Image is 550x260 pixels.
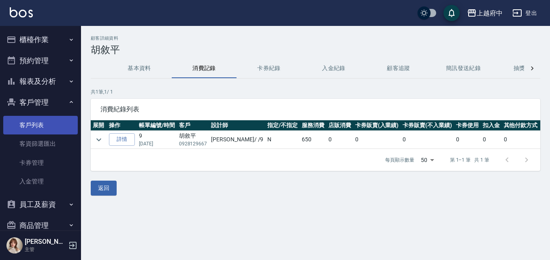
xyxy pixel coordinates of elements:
button: 商品管理 [3,215,78,236]
button: expand row [93,134,105,146]
span: 消費紀錄列表 [100,105,531,113]
th: 店販消費 [326,120,353,131]
button: 預約管理 [3,50,78,71]
p: 主管 [25,246,66,253]
th: 帳單編號/時間 [137,120,177,131]
h2: 顧客詳細資料 [91,36,540,41]
th: 卡券使用 [454,120,481,131]
td: 0 [502,131,540,149]
button: 顧客追蹤 [366,59,431,78]
td: 胡敘平 [177,131,209,149]
td: [PERSON_NAME] / /9 [209,131,265,149]
h3: 胡敘平 [91,44,540,55]
th: 扣入金 [481,120,502,131]
a: 客資篩選匯出 [3,134,78,153]
th: 設計師 [209,120,265,131]
p: 0928129667 [179,140,207,147]
button: 登出 [509,6,540,21]
p: 第 1–1 筆 共 1 筆 [450,156,489,164]
div: 50 [418,149,437,171]
td: 0 [481,131,502,149]
th: 展開 [91,120,107,131]
button: 上越府中 [464,5,506,21]
th: 卡券販賣(不入業績) [401,120,454,131]
button: 卡券紀錄 [237,59,301,78]
th: 其他付款方式 [502,120,540,131]
h5: [PERSON_NAME] [25,238,66,246]
td: 650 [300,131,326,149]
img: Person [6,237,23,254]
a: 入金管理 [3,172,78,191]
td: 0 [454,131,481,149]
td: 9 [137,131,177,149]
td: 0 [326,131,353,149]
td: 0 [353,131,401,149]
td: N [265,131,300,149]
button: 員工及薪資 [3,194,78,215]
td: 0 [401,131,454,149]
button: 櫃檯作業 [3,29,78,50]
th: 指定/不指定 [265,120,300,131]
th: 客戶 [177,120,209,131]
button: 入金紀錄 [301,59,366,78]
img: Logo [10,7,33,17]
button: 返回 [91,181,117,196]
button: 客戶管理 [3,92,78,113]
button: 消費記錄 [172,59,237,78]
a: 卡券管理 [3,153,78,172]
button: 簡訊發送紀錄 [431,59,496,78]
a: 客戶列表 [3,116,78,134]
button: 基本資料 [107,59,172,78]
button: 報表及分析 [3,71,78,92]
th: 服務消費 [300,120,326,131]
a: 詳情 [109,133,135,146]
p: 共 1 筆, 1 / 1 [91,88,540,96]
button: save [443,5,460,21]
th: 操作 [107,120,137,131]
div: 上越府中 [477,8,503,18]
p: [DATE] [139,140,175,147]
p: 每頁顯示數量 [385,156,414,164]
th: 卡券販賣(入業績) [353,120,401,131]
